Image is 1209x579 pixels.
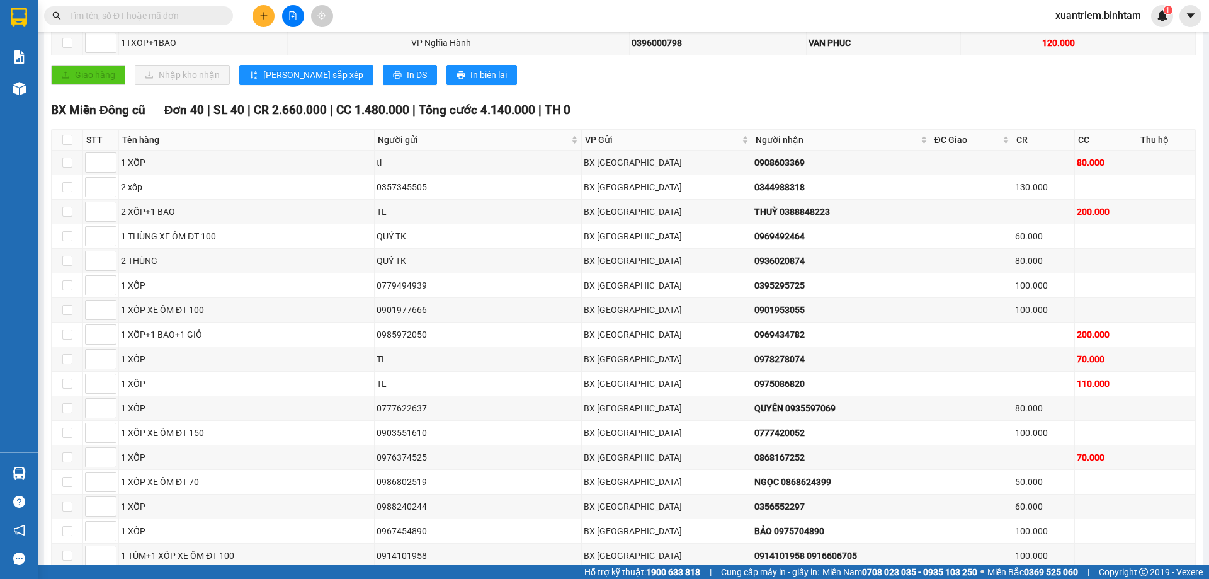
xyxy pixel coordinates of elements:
[584,549,751,563] div: BX [GEOGRAPHIC_DATA]
[1139,568,1148,576] span: copyright
[121,278,372,292] div: 1 XỐP
[121,303,372,317] div: 1 XỐP XE ÔM ĐT 100
[377,328,579,341] div: 0985972050
[582,396,753,421] td: BX Quảng Ngãi
[1166,6,1170,14] span: 1
[51,103,145,117] span: BX Miền Đông cũ
[13,82,26,95] img: warehouse-icon
[582,298,753,323] td: BX Quảng Ngãi
[710,565,712,579] span: |
[934,133,1000,147] span: ĐC Giao
[135,65,230,85] button: downloadNhập kho nhận
[1015,475,1072,489] div: 50.000
[584,205,751,219] div: BX [GEOGRAPHIC_DATA]
[584,426,751,440] div: BX [GEOGRAPHIC_DATA]
[582,495,753,519] td: BX Quảng Ngãi
[754,475,928,489] div: NGỌC 0868624399
[377,229,579,243] div: QUÝ TK
[584,278,751,292] div: BX [GEOGRAPHIC_DATA]
[754,377,928,391] div: 0975086820
[582,273,753,298] td: BX Quảng Ngãi
[754,524,928,538] div: BẢO 0975704890
[1075,130,1137,151] th: CC
[69,9,218,23] input: Tìm tên, số ĐT hoặc mã đơn
[584,254,751,268] div: BX [GEOGRAPHIC_DATA]
[754,352,928,366] div: 0978278074
[13,50,26,64] img: solution-icon
[83,130,119,151] th: STT
[13,553,25,565] span: message
[45,7,171,42] strong: CÔNG TY CP BÌNH TÂM
[1164,6,1172,14] sup: 1
[754,156,928,169] div: 0908603369
[584,303,751,317] div: BX [GEOGRAPHIC_DATA]
[1077,450,1134,464] div: 70.000
[121,156,372,169] div: 1 XỐP
[13,524,25,536] span: notification
[336,103,409,117] span: CC 1.480.000
[754,229,928,243] div: 0969492464
[584,524,751,538] div: BX [GEOGRAPHIC_DATA]
[377,303,579,317] div: 0901977666
[13,467,26,480] img: warehouse-icon
[987,565,1078,579] span: Miền Bắc
[121,524,372,538] div: 1 XỐP
[1015,426,1072,440] div: 100.000
[412,103,416,117] span: |
[121,328,372,341] div: 1 XỐP+1 BAO+1 GIỎ
[582,200,753,224] td: BX Quảng Ngãi
[121,401,372,415] div: 1 XỐP
[121,426,372,440] div: 1 XỐP XE ÔM ĐT 150
[249,71,258,81] span: sort-ascending
[121,377,372,391] div: 1 XỐP
[13,496,25,508] span: question-circle
[584,156,751,169] div: BX [GEOGRAPHIC_DATA]
[754,278,928,292] div: 0395295725
[1077,156,1134,169] div: 80.000
[377,278,579,292] div: 0779494939
[632,36,804,50] div: 0396000798
[11,8,27,27] img: logo-vxr
[330,103,333,117] span: |
[45,44,176,68] span: BX Quảng Ngãi ĐT:
[377,450,579,464] div: 0976374525
[377,254,579,268] div: QUÝ TK
[1015,229,1072,243] div: 60.000
[213,103,244,117] span: SL 40
[646,567,700,577] strong: 1900 633 818
[1179,5,1201,27] button: caret-down
[121,450,372,464] div: 1 XỐP
[1077,328,1134,341] div: 200.000
[582,249,753,273] td: BX Quảng Ngãi
[862,567,977,577] strong: 0708 023 035 - 0935 103 250
[980,570,984,575] span: ⚪️
[584,565,700,579] span: Hỗ trợ kỹ thuật:
[1077,352,1134,366] div: 70.000
[377,475,579,489] div: 0986802519
[121,180,372,194] div: 2 xốp
[584,401,751,415] div: BX [GEOGRAPHIC_DATA]
[1015,303,1072,317] div: 100.000
[582,323,753,347] td: BX Quảng Ngãi
[317,11,326,20] span: aim
[263,68,363,82] span: [PERSON_NAME] sắp xếp
[754,401,928,415] div: QUYÊN 0935597069
[121,205,372,219] div: 2 XỐP+1 BAO
[23,72,141,84] span: BX [GEOGRAPHIC_DATA] -
[721,565,819,579] span: Cung cấp máy in - giấy in:
[377,352,579,366] div: TL
[1013,130,1075,151] th: CR
[584,229,751,243] div: BX [GEOGRAPHIC_DATA]
[538,103,542,117] span: |
[754,328,928,341] div: 0969434782
[121,549,372,563] div: 1 TÚM+1 XỐP XE ÔM ĐT 100
[282,5,304,27] button: file-add
[1087,565,1089,579] span: |
[1024,567,1078,577] strong: 0369 525 060
[1015,500,1072,513] div: 60.000
[584,180,751,194] div: BX [GEOGRAPHIC_DATA]
[446,65,517,85] button: printerIn biên lai
[419,103,535,117] span: Tổng cước 4.140.000
[5,9,43,66] img: logo
[378,133,568,147] span: Người gửi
